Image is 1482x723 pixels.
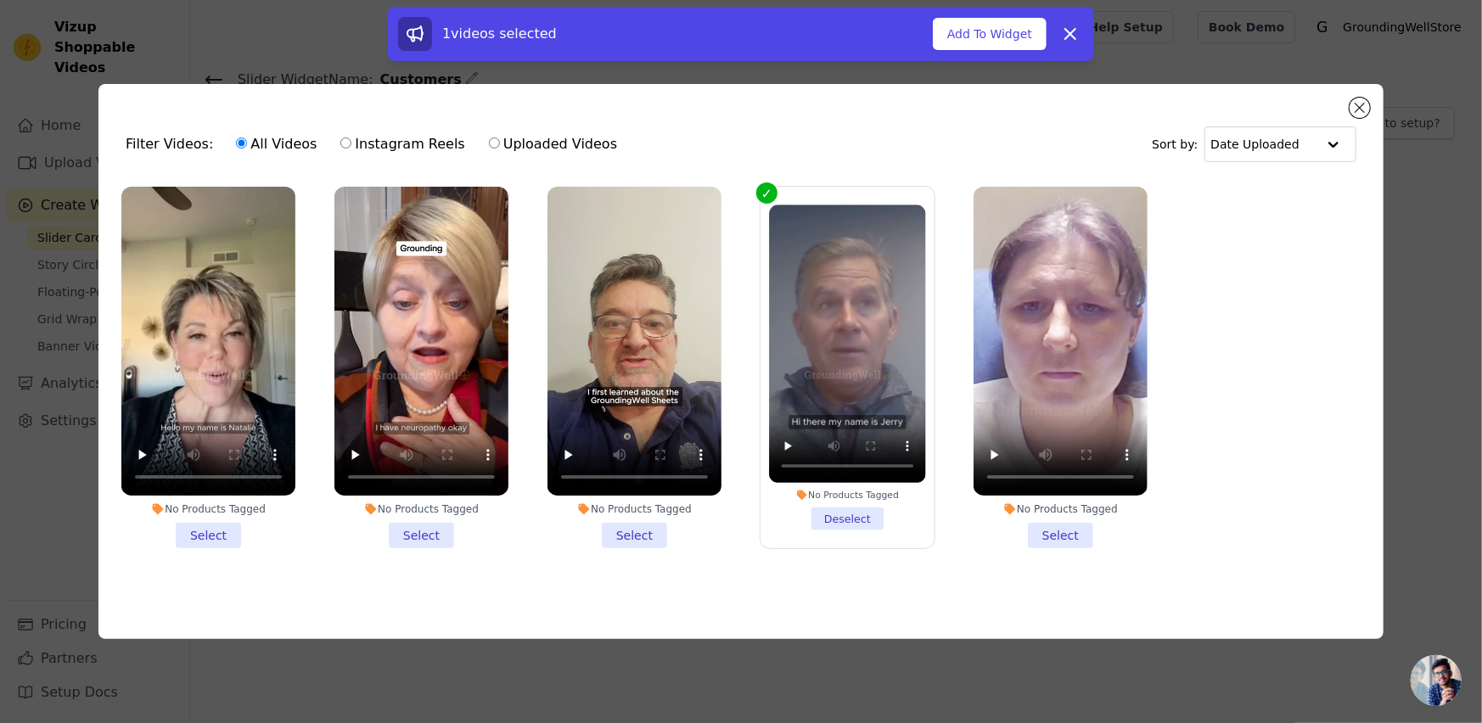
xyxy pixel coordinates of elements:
[547,502,721,516] div: No Products Tagged
[126,125,626,164] div: Filter Videos:
[488,133,618,155] label: Uploaded Videos
[340,133,465,155] label: Instagram Reels
[235,133,317,155] label: All Videos
[121,502,295,516] div: No Products Tagged
[974,502,1148,516] div: No Products Tagged
[1350,98,1370,118] button: Close modal
[334,502,508,516] div: No Products Tagged
[933,18,1047,50] button: Add To Widget
[1411,655,1462,706] div: Bate-papo aberto
[442,25,557,42] span: 1 videos selected
[1152,126,1356,162] div: Sort by:
[769,489,925,501] div: No Products Tagged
